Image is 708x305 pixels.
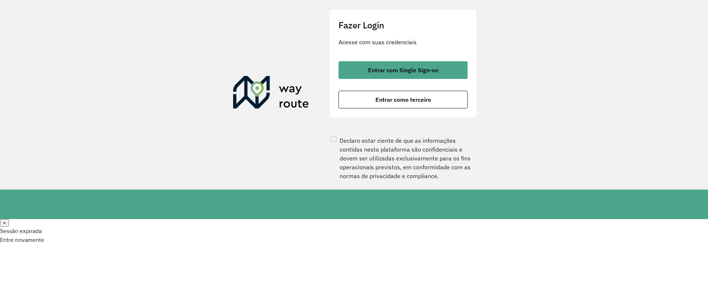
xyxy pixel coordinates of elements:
[329,136,477,180] label: Declaro estar ciente de que as informações contidas nesta plataforma são confidenciais e devem se...
[368,67,438,73] span: Entrar com Single Sign-on
[339,38,468,46] p: Acesse com suas credenciais
[339,18,468,32] h2: Fazer Login
[375,97,431,103] span: Entrar como terceiro
[233,76,309,111] img: Roteirizador AmbevTech
[3,220,6,226] span: ×
[339,61,468,79] button: button
[339,91,468,108] button: button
